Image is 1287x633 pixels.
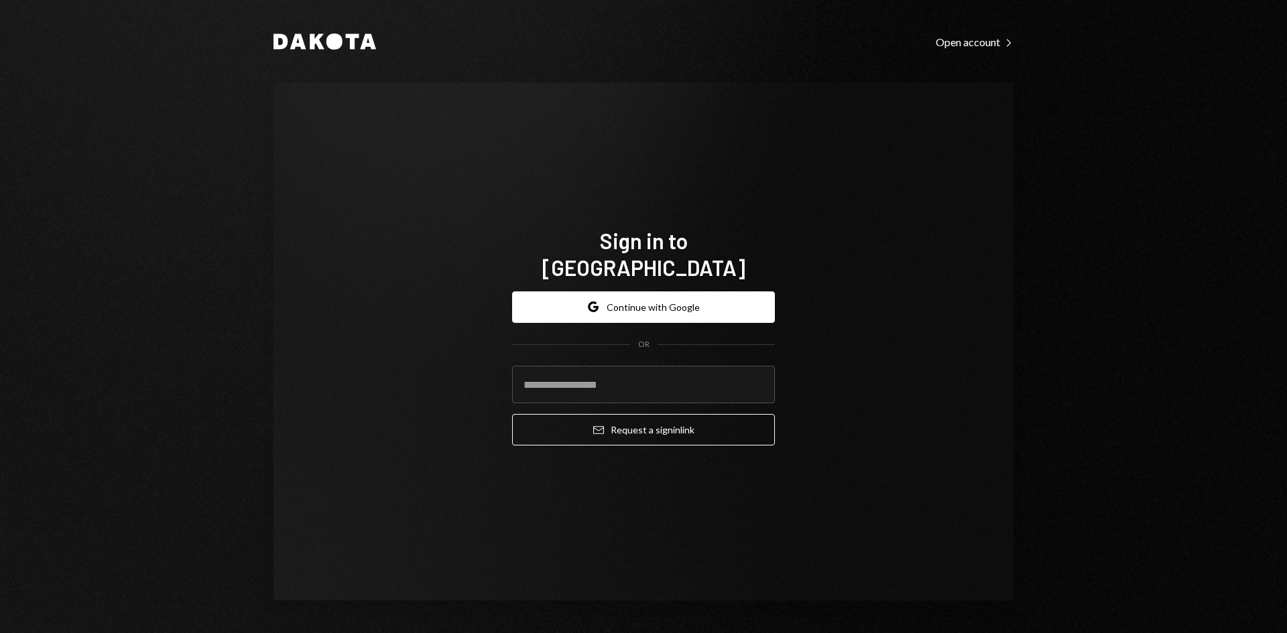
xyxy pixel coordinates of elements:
a: Open account [936,34,1014,49]
div: Open account [936,36,1014,49]
div: OR [638,339,650,350]
button: Continue with Google [512,291,775,323]
h1: Sign in to [GEOGRAPHIC_DATA] [512,227,775,281]
button: Request a signinlink [512,414,775,445]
